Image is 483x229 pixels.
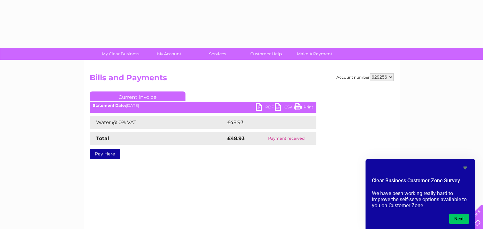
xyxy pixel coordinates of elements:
b: Statement Date: [93,103,126,108]
h2: Bills and Payments [90,73,394,85]
div: Clear Business Customer Zone Survey [372,164,469,224]
button: Hide survey [461,164,469,172]
strong: Total [96,135,109,141]
td: £48.93 [226,116,304,129]
h2: Clear Business Customer Zone Survey [372,177,469,188]
a: CSV [275,103,294,113]
a: Pay Here [90,149,120,159]
a: Print [294,103,313,113]
div: [DATE] [90,103,316,108]
a: Customer Help [240,48,292,60]
button: Next question [449,214,469,224]
div: Account number [336,73,394,81]
a: Services [191,48,244,60]
a: My Clear Business [94,48,147,60]
a: My Account [143,48,195,60]
a: Make A Payment [288,48,341,60]
a: Current Invoice [90,91,185,101]
td: Water @ 0% VAT [90,116,226,129]
a: PDF [256,103,275,113]
td: Payment received [256,132,316,145]
p: We have been working really hard to improve the self-serve options available to you on Customer Zone [372,190,469,209]
strong: £48.93 [227,135,245,141]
